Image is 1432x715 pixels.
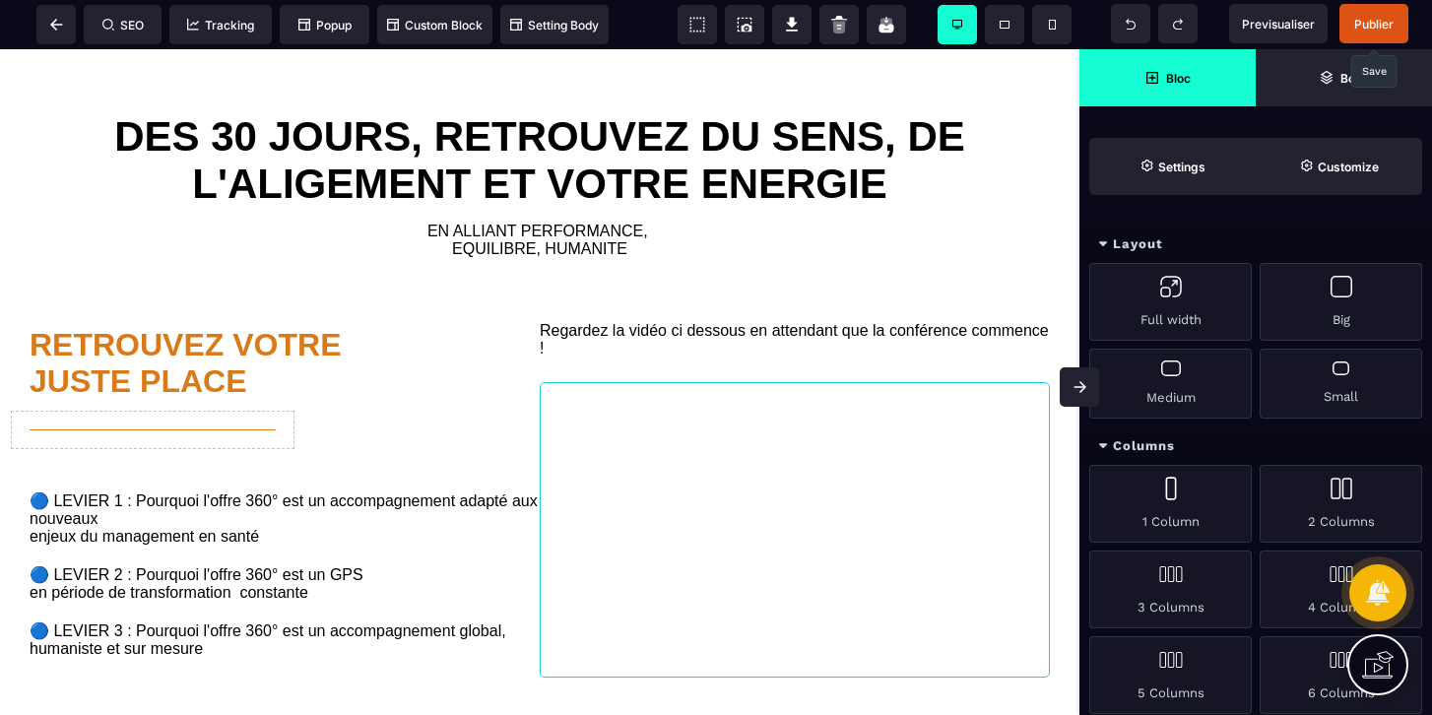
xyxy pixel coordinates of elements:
[1079,428,1432,465] div: Columns
[510,18,599,32] span: Setting Body
[540,268,1050,313] text: Regardez la vidéo ci dessous en attendant que la conférence commence !
[1318,160,1379,174] strong: Customize
[102,18,144,32] span: SEO
[30,437,540,501] text: 🔵 LEVIER 1 : Pourquoi l'offre 360° est un accompagnement adapté aux nouveaux enjeux du management...
[1166,71,1191,86] strong: Bloc
[1260,551,1422,628] div: 4 Columns
[1256,138,1422,195] span: Open Style Manager
[1079,227,1432,263] div: Layout
[30,268,540,360] h1: RETROUVEZ VOTRE JUSTE PLACE
[678,5,717,44] span: View components
[1089,636,1252,714] div: 5 Columns
[1242,17,1315,32] span: Previsualiser
[1079,49,1256,106] span: Open Blocks
[725,5,764,44] span: Screenshot
[1158,160,1205,174] strong: Settings
[187,18,254,32] span: Tracking
[1089,349,1252,419] div: Medium
[15,168,1065,214] text: EN ALLIANT PERFORMANCE, EQUILIBRE, HUMANITE
[15,54,1065,168] h1: DES 30 JOURS, RETROUVEZ DU SENS, DE L'ALIGEMENT ET VOTRE ENERGIE
[30,401,540,428] text: Lorem ipsum dolor sit amet, consectetur adipiscing elit. Aliquam
[1089,138,1256,195] span: Settings
[298,18,352,32] span: Popup
[387,18,483,32] span: Custom Block
[1089,263,1252,341] div: Full width
[1089,465,1252,543] div: 1 Column
[1229,4,1328,43] span: Preview
[1340,71,1369,86] strong: Body
[30,567,540,614] text: 🔵 LEVIER 3 : Pourquoi l'offre 360° est un accompagnement global, humaniste et sur mesure
[1256,49,1432,106] span: Open Layer Manager
[1260,349,1422,419] div: Small
[30,511,540,557] text: 🔵 LEVIER 2 : Pourquoi l'offre 360° est un GPS en période de transformation constante
[1260,263,1422,341] div: Big
[1354,17,1394,32] span: Publier
[1260,465,1422,543] div: 2 Columns
[1089,551,1252,628] div: 3 Columns
[1260,636,1422,714] div: 6 Columns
